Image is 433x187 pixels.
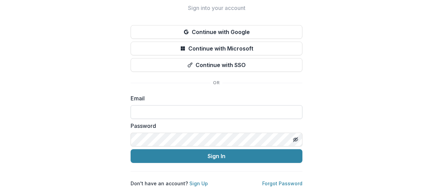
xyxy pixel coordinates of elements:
[262,180,302,186] a: Forgot Password
[131,180,208,187] p: Don't have an account?
[131,58,302,72] button: Continue with SSO
[290,134,301,145] button: Toggle password visibility
[131,25,302,39] button: Continue with Google
[189,180,208,186] a: Sign Up
[131,42,302,55] button: Continue with Microsoft
[131,122,298,130] label: Password
[131,94,298,102] label: Email
[131,5,302,11] h2: Sign into your account
[131,149,302,163] button: Sign In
